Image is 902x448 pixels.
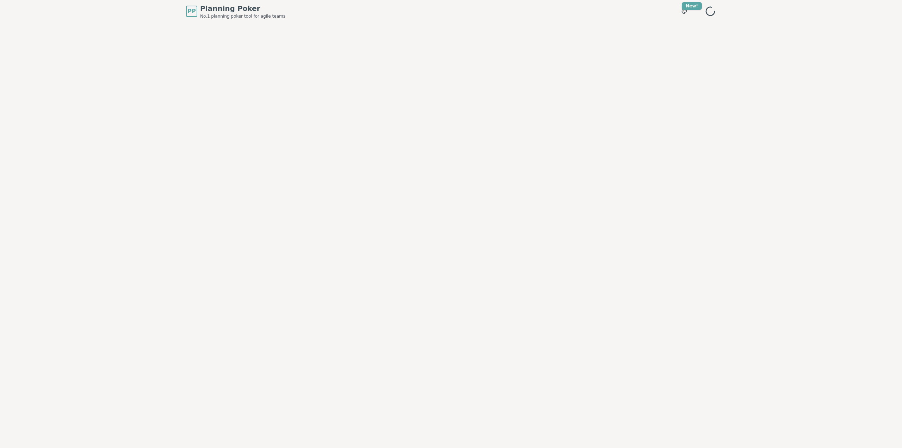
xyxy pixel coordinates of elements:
div: New! [682,2,702,10]
span: No.1 planning poker tool for agile teams [200,13,285,19]
span: Planning Poker [200,4,285,13]
button: New! [678,5,691,18]
span: PP [187,7,196,16]
a: PPPlanning PokerNo.1 planning poker tool for agile teams [186,4,285,19]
